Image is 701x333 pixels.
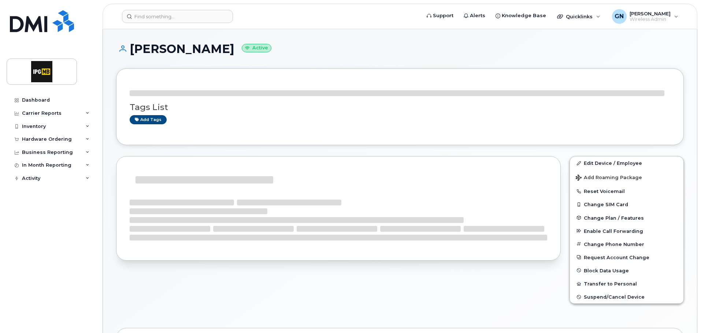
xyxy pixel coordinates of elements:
button: Request Account Change [570,251,683,264]
span: Add Roaming Package [576,175,642,182]
button: Block Data Usage [570,264,683,277]
button: Change Plan / Features [570,211,683,224]
span: Suspend/Cancel Device [584,294,645,300]
h1: [PERSON_NAME] [116,42,684,55]
h3: Tags List [130,103,670,112]
span: Enable Call Forwarding [584,228,643,234]
small: Active [242,44,271,52]
button: Suspend/Cancel Device [570,290,683,303]
button: Reset Voicemail [570,185,683,198]
button: Add Roaming Package [570,170,683,185]
button: Transfer to Personal [570,277,683,290]
span: Change Plan / Features [584,215,644,220]
button: Enable Call Forwarding [570,224,683,238]
a: Add tags [130,115,167,124]
a: Edit Device / Employee [570,156,683,170]
button: Change Phone Number [570,238,683,251]
button: Change SIM Card [570,198,683,211]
